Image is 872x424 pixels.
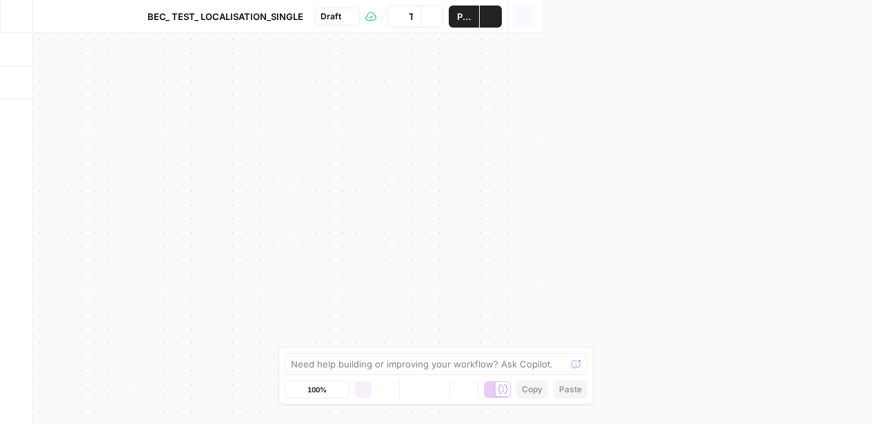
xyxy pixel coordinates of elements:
[387,6,421,28] button: Test Workflow
[314,8,360,26] button: Draft
[321,10,341,23] span: Draft
[148,10,303,23] span: BEC_ TEST_ LOCALISATION_SINGLE
[409,10,413,23] span: Test Workflow
[457,10,471,23] span: Publish
[127,6,312,28] button: BEC_ TEST_ LOCALISATION_SINGLE
[307,384,327,395] span: 100%
[522,383,543,396] span: Copy
[449,6,479,28] button: Publish
[516,381,548,398] button: Copy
